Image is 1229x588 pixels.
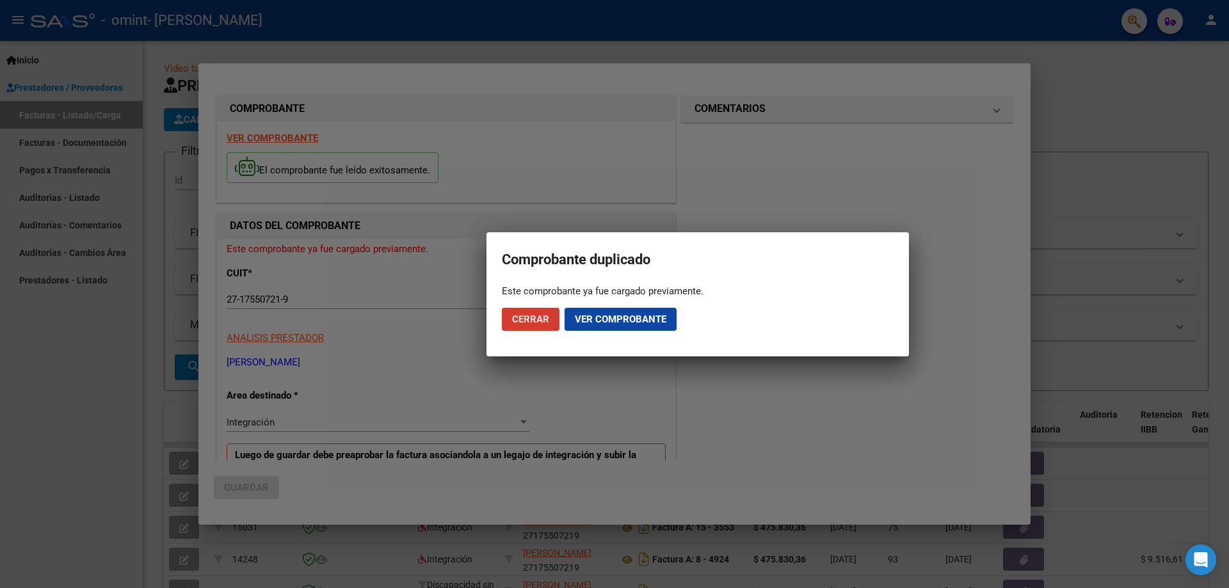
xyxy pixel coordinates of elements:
span: Ver comprobante [575,314,666,325]
button: Cerrar [502,308,559,331]
span: Cerrar [512,314,549,325]
button: Ver comprobante [565,308,677,331]
div: Open Intercom Messenger [1185,544,1216,575]
h2: Comprobante duplicado [502,248,894,272]
div: Este comprobante ya fue cargado previamente. [502,285,894,298]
